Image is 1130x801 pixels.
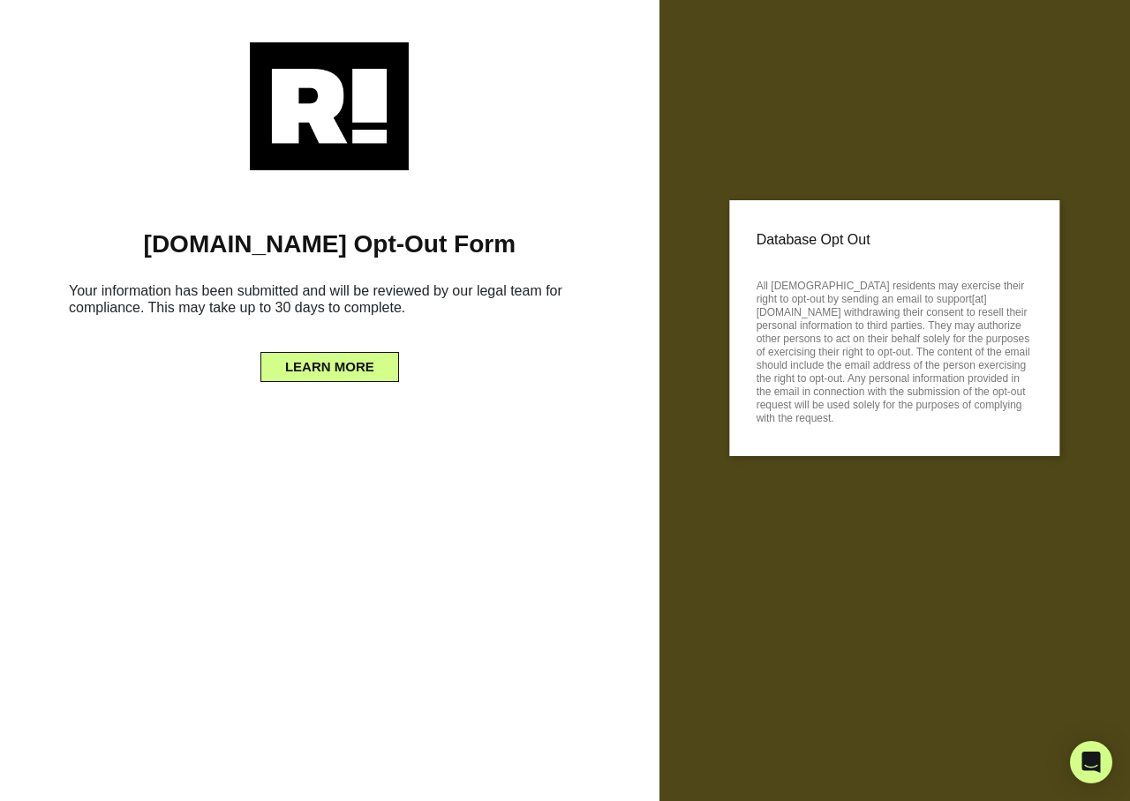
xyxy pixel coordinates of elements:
h1: [DOMAIN_NAME] Opt-Out Form [26,229,633,259]
p: Database Opt Out [757,227,1033,253]
div: Open Intercom Messenger [1070,741,1112,783]
a: LEARN MORE [260,355,399,369]
p: All [DEMOGRAPHIC_DATA] residents may exercise their right to opt-out by sending an email to suppo... [757,274,1033,425]
button: LEARN MORE [260,352,399,382]
h6: Your information has been submitted and will be reviewed by our legal team for compliance. This m... [26,275,633,330]
img: Retention.com [250,42,409,170]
